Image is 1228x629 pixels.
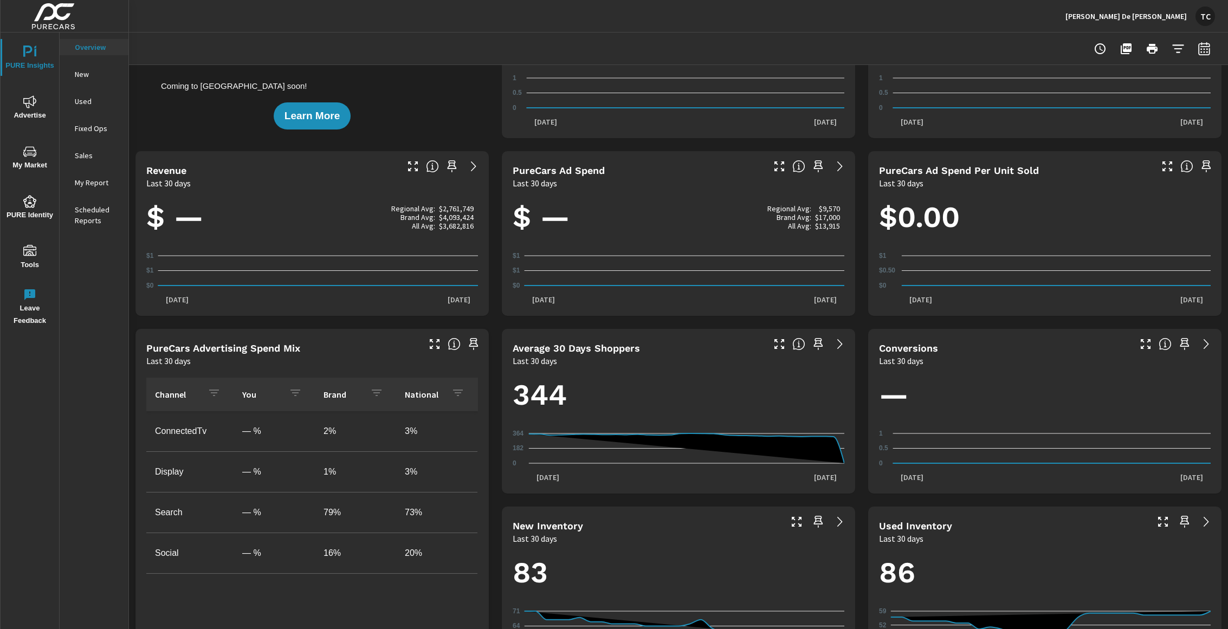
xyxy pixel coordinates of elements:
p: [DATE] [158,294,196,305]
p: $17,000 [815,213,840,222]
p: My Report [75,177,120,188]
span: Save this to your personalized report [810,158,827,175]
p: [DATE] [806,472,844,483]
p: [DATE] [806,294,844,305]
button: Make Fullscreen [771,158,788,175]
h1: $ — [146,199,478,236]
text: 0 [879,104,883,112]
p: [DATE] [1173,472,1211,483]
p: New [75,69,120,80]
p: [DATE] [529,472,567,483]
div: Scheduled Reports [60,202,128,229]
a: See more details in report [831,513,849,530]
button: Learn More [274,102,351,129]
p: Last 30 days [879,532,923,545]
text: $0 [146,282,154,289]
p: [DATE] [1173,294,1211,305]
p: [PERSON_NAME] De [PERSON_NAME] [1065,11,1187,21]
div: Overview [60,39,128,55]
button: Make Fullscreen [1137,335,1154,353]
p: [DATE] [806,116,844,127]
p: [DATE] [893,116,931,127]
p: Overview [75,42,120,53]
td: — % [234,540,315,567]
text: 0.5 [879,445,888,452]
h1: 83 [513,554,844,591]
button: Make Fullscreen [1159,158,1176,175]
td: — % [234,418,315,445]
div: Fixed Ops [60,120,128,137]
text: $0 [879,282,887,289]
span: Save this to your personalized report [810,513,827,530]
text: 0.5 [513,89,522,97]
p: Brand Avg: [777,213,811,222]
button: Make Fullscreen [788,513,805,530]
h5: PureCars Advertising Spend Mix [146,342,300,354]
div: New [60,66,128,82]
p: [DATE] [902,294,940,305]
span: My Market [4,145,56,172]
text: 182 [513,445,523,452]
text: 71 [513,607,520,615]
div: nav menu [1,33,59,332]
h1: 344 [513,377,844,413]
p: You [242,389,280,400]
span: Learn More [285,111,340,121]
div: My Report [60,174,128,191]
button: "Export Report to PDF" [1115,38,1137,60]
p: Regional Avg: [767,204,811,213]
span: Tools [4,245,56,271]
p: $9,570 [819,204,840,213]
text: $0 [513,282,520,289]
td: 20% [396,540,477,567]
text: $1 [879,252,887,260]
p: National [405,389,443,400]
text: $0.50 [879,267,895,275]
p: All Avg: [788,222,811,230]
h5: Revenue [146,165,186,176]
p: [DATE] [440,294,478,305]
p: Used [75,96,120,107]
text: 59 [879,607,887,615]
span: The number of dealer-specified goals completed by a visitor. [Source: This data is provided by th... [1159,338,1172,351]
span: This table looks at how you compare to the amount of budget you spend per channel as opposed to y... [448,338,461,351]
button: Make Fullscreen [426,335,443,353]
p: Brand Avg: [400,213,435,222]
td: 2% [315,418,396,445]
button: Make Fullscreen [1154,513,1172,530]
h5: Conversions [879,342,938,354]
text: 364 [513,430,523,437]
div: TC [1195,7,1215,26]
button: Apply Filters [1167,38,1189,60]
span: Total sales revenue over the selected date range. [Source: This data is sourced from the dealer’s... [426,160,439,173]
h5: Used Inventory [879,520,952,531]
td: Social [146,540,234,567]
span: Save this to your personalized report [810,335,827,353]
div: Used [60,93,128,109]
a: See more details in report [831,335,849,353]
p: Scheduled Reports [75,204,120,226]
text: 0.5 [879,89,888,97]
h1: $ — [513,199,844,236]
span: Average cost of advertising per each vehicle sold at the dealer over the selected date range. The... [1180,160,1193,173]
text: 1 [879,430,883,437]
td: 73% [396,499,477,526]
p: Last 30 days [513,354,557,367]
p: Channel [155,389,199,400]
p: Last 30 days [513,177,557,190]
span: Leave Feedback [4,288,56,327]
h1: 86 [879,554,1211,591]
span: Save this to your personalized report [1176,335,1193,353]
td: 1% [315,458,396,485]
button: Select Date Range [1193,38,1215,60]
p: Regional Avg: [391,204,435,213]
button: Print Report [1141,38,1163,60]
div: Sales [60,147,128,164]
p: [DATE] [1173,116,1211,127]
p: Fixed Ops [75,123,120,134]
span: Total cost of media for all PureCars channels for the selected dealership group over the selected... [792,160,805,173]
td: ConnectedTv [146,418,234,445]
h1: $0.00 [879,199,1211,236]
p: Last 30 days [879,354,923,367]
h5: PureCars Ad Spend [513,165,605,176]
